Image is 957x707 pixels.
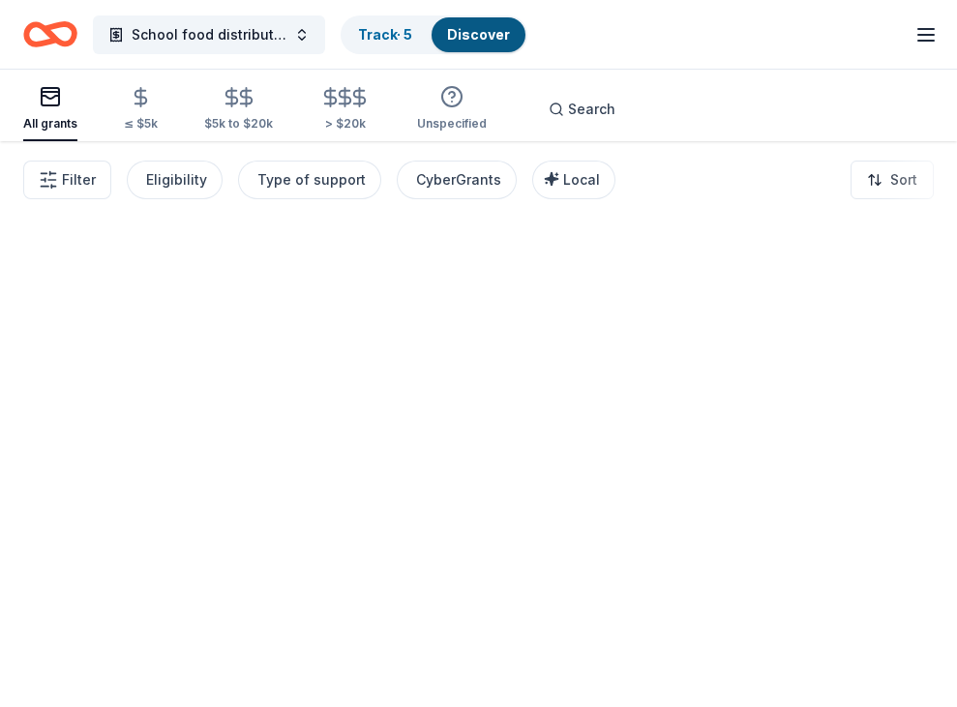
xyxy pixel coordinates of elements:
[397,161,517,199] button: CyberGrants
[417,77,487,141] button: Unspecified
[417,116,487,132] div: Unspecified
[319,116,371,132] div: > $20k
[127,161,223,199] button: Eligibility
[23,161,111,199] button: Filter
[416,168,501,191] div: CyberGrants
[533,90,631,129] button: Search
[93,15,325,54] button: School food distributions and events
[204,78,273,141] button: $5k to $20k
[447,26,510,43] a: Discover
[319,78,371,141] button: > $20k
[23,116,77,132] div: All grants
[568,98,615,121] span: Search
[890,168,917,191] span: Sort
[851,161,934,199] button: Sort
[341,15,527,54] button: Track· 5Discover
[358,26,412,43] a: Track· 5
[23,12,77,57] a: Home
[124,116,158,132] div: ≤ $5k
[124,78,158,141] button: ≤ $5k
[563,171,600,188] span: Local
[23,77,77,141] button: All grants
[132,23,286,46] span: School food distributions and events
[238,161,381,199] button: Type of support
[204,116,273,132] div: $5k to $20k
[146,168,207,191] div: Eligibility
[62,168,96,191] span: Filter
[257,168,366,191] div: Type of support
[532,161,615,199] button: Local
